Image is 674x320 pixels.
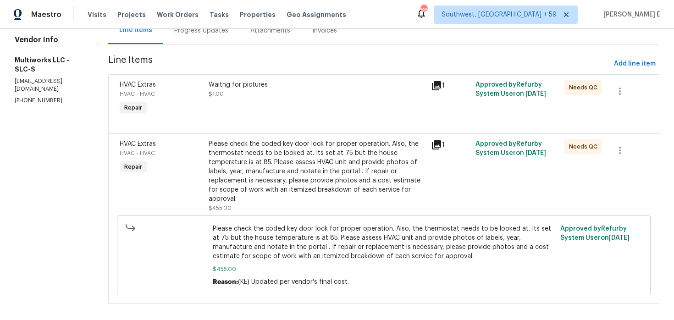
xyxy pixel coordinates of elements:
span: Repair [121,162,146,171]
span: Tasks [210,11,229,18]
p: [EMAIL_ADDRESS][DOMAIN_NAME] [15,77,86,93]
span: Approved by Refurby System User on [475,141,546,156]
span: Reason: [213,279,238,285]
h5: Multiworks LLC - SLC-S [15,55,86,74]
span: $455.00 [209,205,232,211]
div: Progress Updates [174,26,228,35]
span: Southwest, [GEOGRAPHIC_DATA] + 59 [442,10,557,19]
span: Work Orders [157,10,199,19]
span: Needs QC [569,142,601,151]
span: $1.00 [209,91,224,97]
div: Attachments [250,26,290,35]
h4: Vendor Info [15,35,86,44]
span: Projects [117,10,146,19]
span: Geo Assignments [287,10,346,19]
span: Approved by Refurby System User on [475,82,546,97]
span: $455.00 [213,265,555,274]
span: [DATE] [609,235,630,241]
span: Maestro [31,10,61,19]
span: [DATE] [525,150,546,156]
div: Please check the coded key door lock for proper operation. Also, the thermostat needs to be looke... [209,139,425,204]
span: Needs QC [569,83,601,92]
span: HVAC - HVAC [120,91,155,97]
span: HVAC - HVAC [120,150,155,156]
button: Add line item [610,55,659,72]
span: Repair [121,103,146,112]
span: Line Items [108,55,610,72]
p: [PHONE_NUMBER] [15,97,86,105]
span: Approved by Refurby System User on [560,226,630,241]
div: Invoices [312,26,337,35]
span: Properties [240,10,276,19]
span: [DATE] [525,91,546,97]
span: [PERSON_NAME] E [600,10,660,19]
div: 1 [431,80,470,91]
span: Visits [88,10,106,19]
div: Line Items [119,26,152,35]
div: Waitng for pictures [209,80,425,89]
span: (KE) Updated per vendor's final cost. [238,279,349,285]
span: HVAC Extras [120,82,156,88]
span: Add line item [614,58,656,70]
div: 883 [420,6,427,15]
span: HVAC Extras [120,141,156,147]
div: 1 [431,139,470,150]
span: Please check the coded key door lock for proper operation. Also, the thermostat needs to be looke... [213,224,555,261]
